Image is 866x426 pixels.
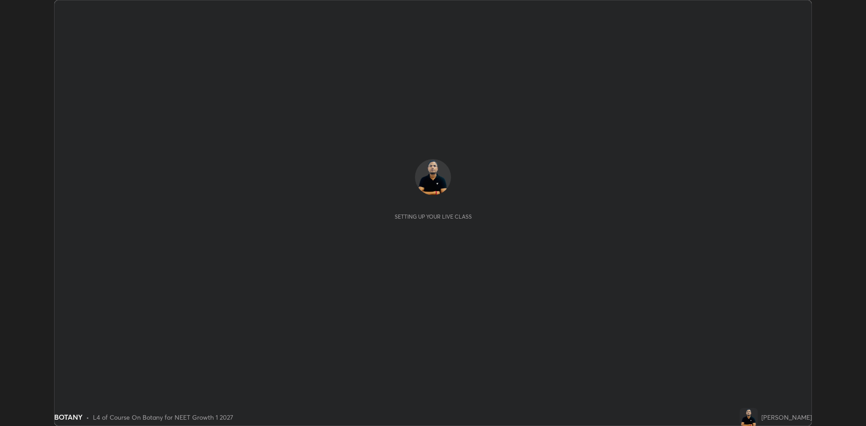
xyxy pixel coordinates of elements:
div: BOTANY [54,412,83,422]
div: Setting up your live class [395,213,472,220]
img: 41794af412da4fcda66d374e36b8e025.png [415,159,451,195]
div: L4 of Course On Botany for NEET Growth 1 2027 [93,412,233,422]
div: [PERSON_NAME] [761,412,812,422]
img: 41794af412da4fcda66d374e36b8e025.png [740,408,758,426]
div: • [86,412,89,422]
